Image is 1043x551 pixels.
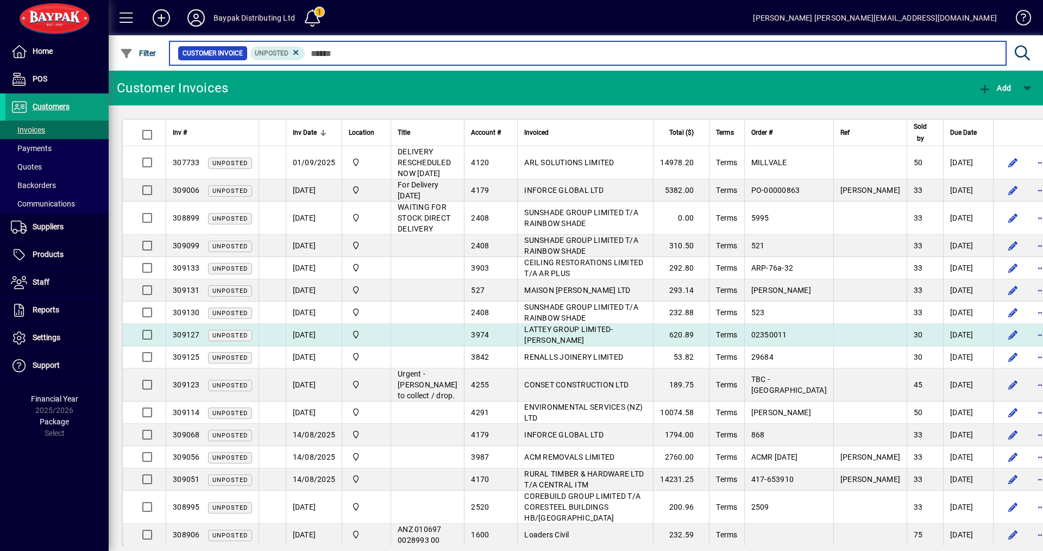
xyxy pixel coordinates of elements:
div: Baypak Distributing Ltd [213,9,295,27]
span: 50 [914,408,923,417]
span: Location [349,127,374,139]
td: [DATE] [286,202,342,235]
span: POS [33,74,47,83]
span: Unposted [212,382,248,389]
td: [DATE] [943,202,993,235]
span: Unposted [212,354,248,361]
span: Terms [716,264,737,272]
span: 309125 [173,353,200,361]
span: MAISON [PERSON_NAME] LTD [524,286,630,295]
button: Edit [1004,209,1022,227]
a: Reports [5,297,109,324]
span: Baypak - Onekawa [349,351,384,363]
td: 53.82 [653,346,709,368]
button: Edit [1004,498,1022,516]
span: Unposted [212,532,248,539]
span: 4179 [471,186,489,195]
button: Edit [1004,326,1022,343]
span: 1600 [471,530,489,539]
div: Location [349,127,384,139]
span: Baypak - Onekawa [349,329,384,341]
span: [PERSON_NAME] [751,408,811,417]
td: 232.59 [653,524,709,546]
span: Terms [716,286,737,295]
span: Unposted [212,504,248,511]
span: Customer Invoice [183,48,243,59]
span: 307733 [173,158,200,167]
button: Edit [1004,281,1022,299]
span: CONSET CONSTRUCTION LTD [524,380,629,389]
span: 30 [914,353,923,361]
span: 308899 [173,214,200,222]
button: Add [976,78,1014,98]
a: Suppliers [5,214,109,241]
button: Edit [1004,181,1022,199]
td: [DATE] [943,402,993,424]
span: Terms [716,127,734,139]
span: 309056 [173,453,200,461]
span: Terms [716,186,737,195]
td: 14/08/2025 [286,468,342,491]
div: Ref [840,127,900,139]
span: Terms [716,308,737,317]
span: Order # [751,127,772,139]
span: 45 [914,380,923,389]
span: Unposted [212,265,248,272]
button: Edit [1004,154,1022,171]
span: Baypak - Onekawa [349,212,384,224]
div: Total ($) [660,127,703,139]
span: Unposted [212,410,248,417]
td: [DATE] [286,368,342,402]
span: 4179 [471,430,489,439]
span: 3974 [471,330,489,339]
span: Total ($) [669,127,694,139]
td: 01/09/2025 [286,146,342,179]
a: Products [5,241,109,268]
span: 33 [914,453,923,461]
span: RENALLS JOINERY LIMITED [524,353,623,361]
span: Baypak - Onekawa [349,501,384,513]
span: 309051 [173,475,200,484]
td: 620.89 [653,324,709,346]
span: 309099 [173,241,200,250]
span: TBC - [GEOGRAPHIC_DATA] [751,375,827,395]
span: 309114 [173,408,200,417]
span: Baypak - Onekawa [349,529,384,541]
span: 308906 [173,530,200,539]
a: POS [5,66,109,93]
td: [DATE] [286,491,342,524]
span: INFORCE GLOBAL LTD [524,186,604,195]
button: Edit [1004,348,1022,366]
span: 30 [914,330,923,339]
span: Loaders Civil [524,530,569,539]
div: [PERSON_NAME] [PERSON_NAME][EMAIL_ADDRESS][DOMAIN_NAME] [753,9,997,27]
td: 310.50 [653,235,709,257]
span: 3903 [471,264,489,272]
td: [DATE] [286,235,342,257]
span: 29684 [751,353,774,361]
span: SUNSHADE GROUP LIMITED T/A RAINBOW SHADE [524,208,638,228]
span: 33 [914,308,923,317]
span: 309127 [173,330,200,339]
span: 868 [751,430,765,439]
span: [PERSON_NAME] [840,186,900,195]
span: SUNSHADE GROUP LIMITED T/A RAINBOW SHADE [524,303,638,322]
span: Baypak - Onekawa [349,406,384,418]
span: Unposted [212,332,248,339]
span: Home [33,47,53,55]
span: INFORCE GLOBAL LTD [524,430,604,439]
span: Customers [33,102,70,111]
span: 308995 [173,503,200,511]
span: 2408 [471,241,489,250]
span: 75 [914,530,923,539]
span: 2408 [471,308,489,317]
span: Inv # [173,127,187,139]
span: 309123 [173,380,200,389]
span: Baypak - Onekawa [349,262,384,274]
button: Profile [179,8,213,28]
span: Terms [716,503,737,511]
span: Sold by [914,121,927,145]
span: Backorders [11,181,56,190]
button: Edit [1004,426,1022,443]
td: 293.14 [653,279,709,302]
